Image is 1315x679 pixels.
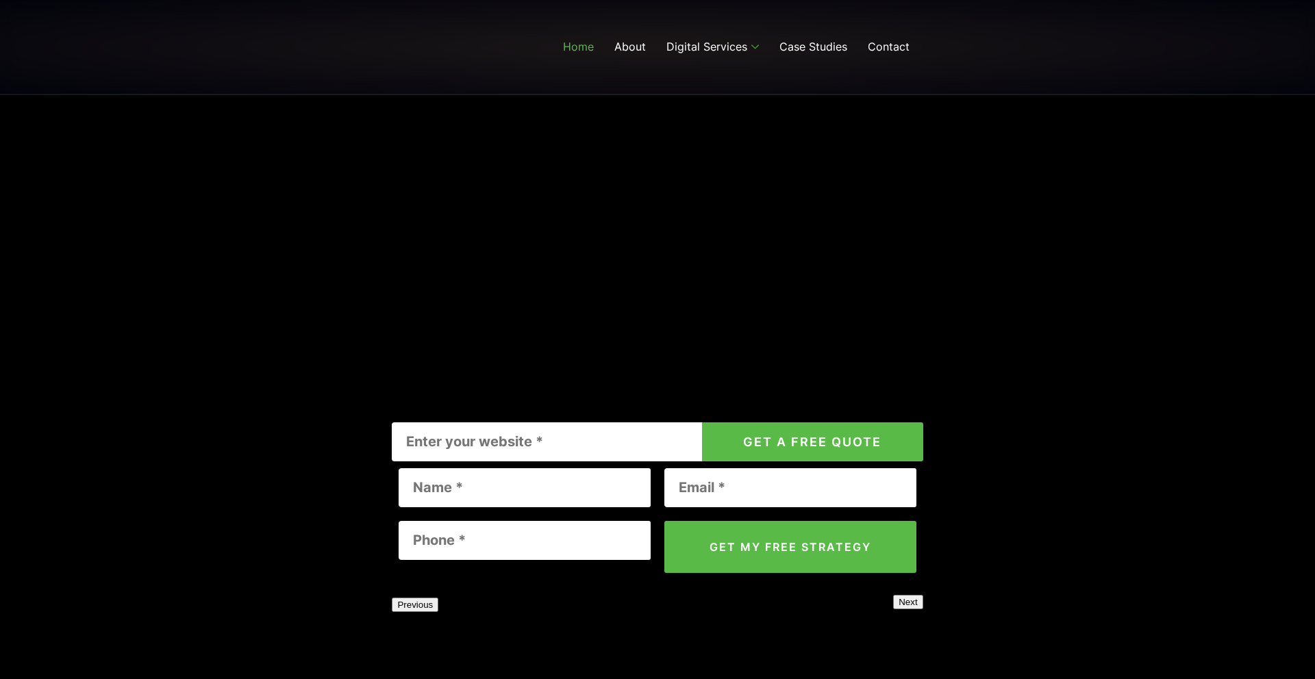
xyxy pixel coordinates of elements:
a: Digital Services [656,20,769,75]
form: Contact form [392,422,923,613]
a: Case Studies [769,20,857,75]
a: Home [553,20,604,75]
button: GET A FREE QUOTE [702,422,923,461]
input: GET MY FREE STRATEGY [664,521,916,573]
button: Next [893,595,923,609]
button: Previous [392,598,438,612]
a: About [604,20,656,75]
input: Enter your website * [392,422,701,461]
a: Contact [857,20,920,75]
